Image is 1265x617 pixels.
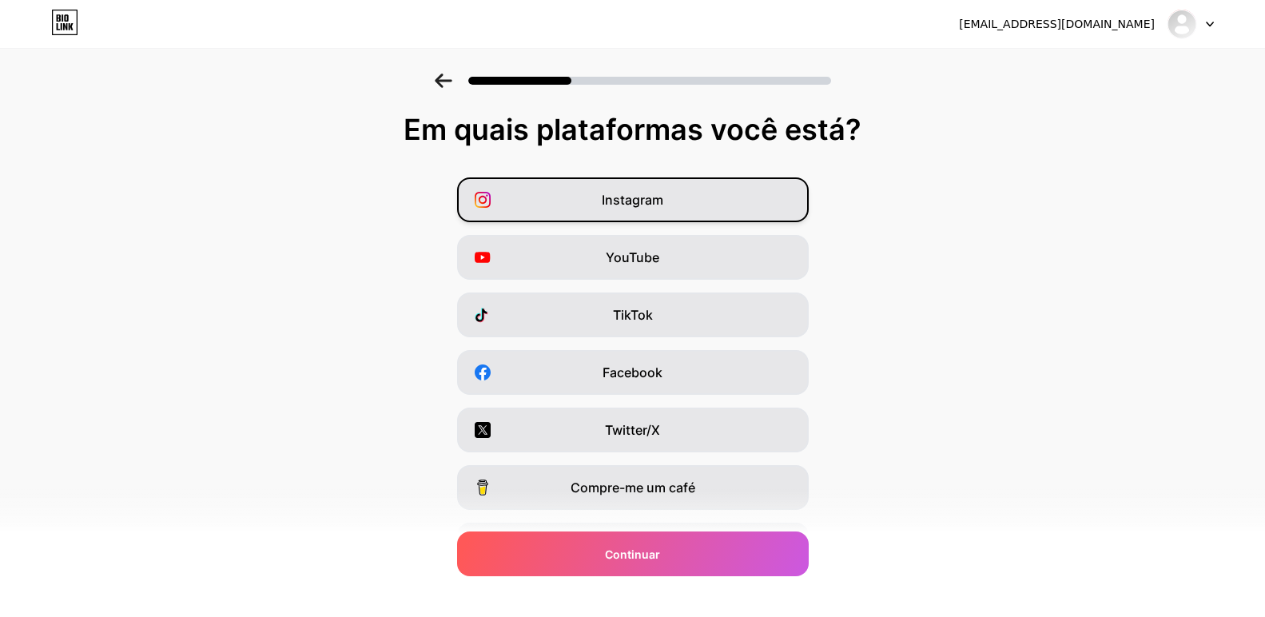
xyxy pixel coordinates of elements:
[613,307,653,323] font: TikTok
[959,18,1155,30] font: [EMAIL_ADDRESS][DOMAIN_NAME]
[1167,9,1197,39] img: augustajoias
[571,480,695,496] font: Compre-me um café
[605,422,660,438] font: Twitter/X
[602,192,663,208] font: Instagram
[603,364,662,380] font: Facebook
[404,112,861,147] font: Em quais plataformas você está?
[581,595,684,611] font: Eu tenho um site
[606,249,659,265] font: YouTube
[605,547,660,561] font: Continuar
